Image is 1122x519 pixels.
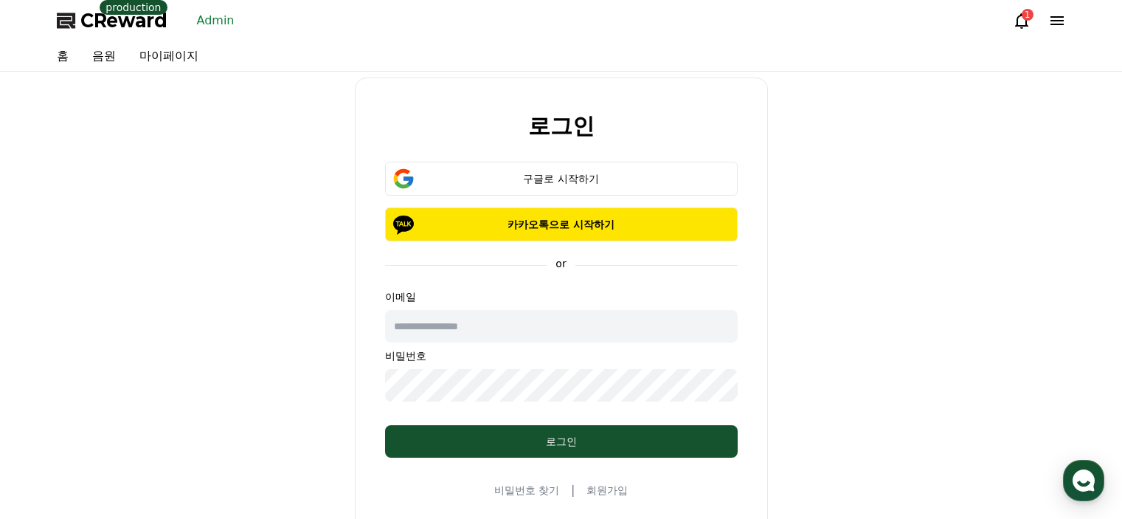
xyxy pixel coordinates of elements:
p: or [547,256,575,271]
button: 구글로 시작하기 [385,162,738,196]
a: 1 [1013,12,1031,30]
a: 홈 [45,41,80,71]
button: 카카오톡으로 시작하기 [385,207,738,241]
a: Admin [191,9,240,32]
p: 이메일 [385,289,738,304]
a: 회원가입 [586,483,628,498]
p: 카카오톡으로 시작하기 [406,217,716,232]
div: 로그인 [415,434,708,449]
span: | [571,481,575,499]
a: CReward [57,9,167,32]
div: 구글로 시작하기 [406,171,716,186]
div: 1 [1022,9,1033,21]
button: 로그인 [385,425,738,458]
a: 음원 [80,41,128,71]
a: 비밀번호 찾기 [494,483,559,498]
a: 마이페이지 [128,41,210,71]
h2: 로그인 [528,114,595,138]
span: CReward [80,9,167,32]
p: 비밀번호 [385,348,738,363]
